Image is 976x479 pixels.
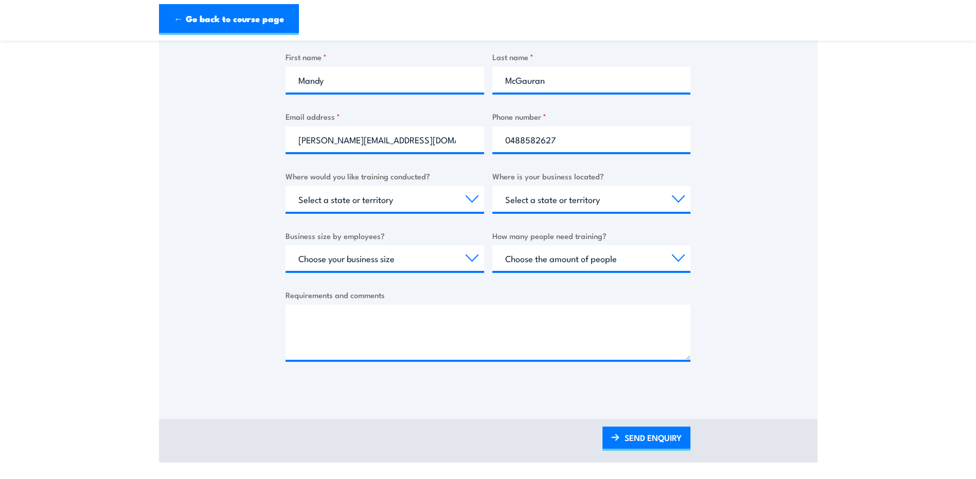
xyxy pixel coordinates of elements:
a: SEND ENQUIRY [602,427,690,451]
label: Requirements and comments [286,289,690,301]
label: Email address [286,110,484,122]
label: First name [286,51,484,63]
label: Where would you like training conducted? [286,170,484,182]
label: Business size by employees? [286,230,484,242]
label: Where is your business located? [492,170,691,182]
label: How many people need training? [492,230,691,242]
label: Phone number [492,110,691,122]
label: Last name [492,51,691,63]
a: ← Go back to course page [159,4,299,35]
